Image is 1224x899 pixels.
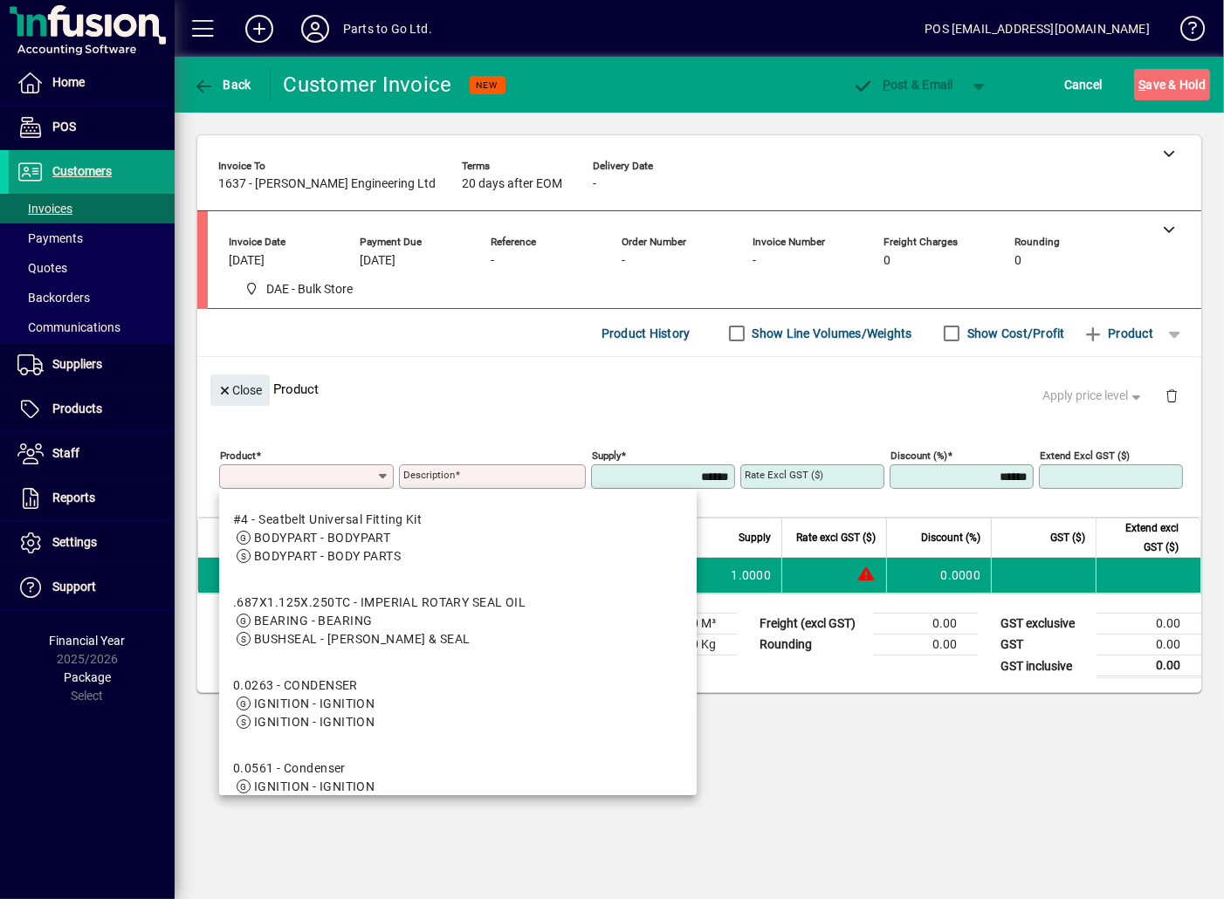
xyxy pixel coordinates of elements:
td: 0.0000 [886,558,991,593]
button: Product History [595,318,698,349]
span: ost & Email [852,78,953,92]
span: Communications [17,320,120,334]
span: 0 [884,254,890,268]
td: 0.00 [1097,655,1201,677]
a: Communications [9,312,175,342]
span: Quotes [17,261,67,275]
button: Cancel [1060,69,1107,100]
span: IGNITION - IGNITION [254,779,375,793]
span: Apply price level [1043,387,1145,405]
td: GST inclusive [992,655,1097,677]
span: Supply [739,528,771,547]
span: Customers [52,164,112,178]
td: 0.00 [1097,614,1201,635]
span: Backorders [17,291,90,305]
a: Backorders [9,283,175,312]
span: Suppliers [52,357,102,371]
div: .687X1.125X.250TC - IMPERIAL ROTARY SEAL OIL [233,594,526,612]
button: Add [231,13,287,45]
a: POS [9,106,175,149]
mat-option: .687X1.125X.250TC - IMPERIAL ROTARY SEAL OIL [219,580,697,662]
a: Products [9,388,175,431]
span: Support [52,580,96,594]
td: 0.00 [873,614,978,635]
button: Post & Email [843,69,962,100]
span: Payments [17,231,83,245]
div: #4 - Seatbelt Universal Fitting Kit [233,511,422,529]
span: 1.0000 [732,566,772,584]
span: Invoices [17,202,72,216]
span: NEW [477,79,499,91]
span: Staff [52,446,79,460]
mat-label: Discount (%) [890,449,947,462]
label: Show Line Volumes/Weights [749,325,912,342]
button: Delete [1151,374,1193,416]
span: Reports [52,491,95,504]
mat-label: Description [403,469,455,481]
td: Rounding [751,635,873,655]
span: IGNITION - IGNITION [254,715,375,729]
span: Extend excl GST ($) [1107,518,1179,557]
td: 0.00 [1097,635,1201,655]
mat-label: Extend excl GST ($) [1040,449,1130,462]
mat-option: 0.0263 - CONDENSER [219,662,697,745]
span: [DATE] [360,254,395,268]
a: Support [9,566,175,609]
span: BODYPART - BODY PARTS [254,549,401,563]
button: Save & Hold [1134,69,1210,100]
span: BEARING - BEARING [254,614,372,628]
label: Show Cost/Profit [964,325,1065,342]
mat-label: Rate excl GST ($) [745,469,823,481]
span: P [883,78,890,92]
span: BODYPART - BODYPART [254,531,390,545]
span: Product History [602,319,691,347]
span: Cancel [1064,71,1103,99]
span: IGNITION - IGNITION [254,697,375,710]
span: Home [52,75,85,89]
button: Close [210,374,270,406]
a: Payments [9,223,175,253]
span: - [491,254,494,268]
button: Back [189,69,256,100]
span: GST ($) [1050,528,1085,547]
span: Settings [52,535,97,549]
span: ave & Hold [1138,71,1206,99]
app-page-header-button: Close [206,381,274,397]
mat-option: 0.0561 - Condenser [219,745,697,810]
td: GST exclusive [992,614,1097,635]
app-page-header-button: Back [175,69,271,100]
span: DAE - Bulk Store [237,278,361,300]
span: POS [52,120,76,134]
a: Invoices [9,194,175,223]
span: 1637 - [PERSON_NAME] Engineering Ltd [218,177,436,191]
a: Quotes [9,253,175,283]
app-page-header-button: Delete [1151,388,1193,403]
div: Product [197,357,1201,421]
span: - [622,254,625,268]
a: Suppliers [9,343,175,387]
span: - [593,177,596,191]
td: GST [992,635,1097,655]
span: BUSHSEAL - [PERSON_NAME] & SEAL [254,632,471,646]
span: 20 days after EOM [462,177,562,191]
td: 0.00 [873,635,978,655]
span: Financial Year [50,634,126,648]
button: Profile [287,13,343,45]
a: Home [9,61,175,105]
div: POS [EMAIL_ADDRESS][DOMAIN_NAME] [925,15,1150,43]
mat-label: Product [220,449,256,462]
div: 0.0263 - CONDENSER [233,676,375,695]
span: S [1138,78,1145,92]
a: Staff [9,432,175,476]
a: Settings [9,521,175,565]
mat-label: Supply [592,449,621,462]
span: Package [64,670,111,684]
mat-option: #4 - Seatbelt Universal Fitting Kit [219,497,697,580]
span: Close [217,376,263,405]
span: DAE - Bulk Store [267,280,354,299]
a: Knowledge Base [1167,3,1202,60]
span: [DATE] [229,254,265,268]
span: Back [193,78,251,92]
span: Discount (%) [921,528,980,547]
button: Apply price level [1036,381,1152,412]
